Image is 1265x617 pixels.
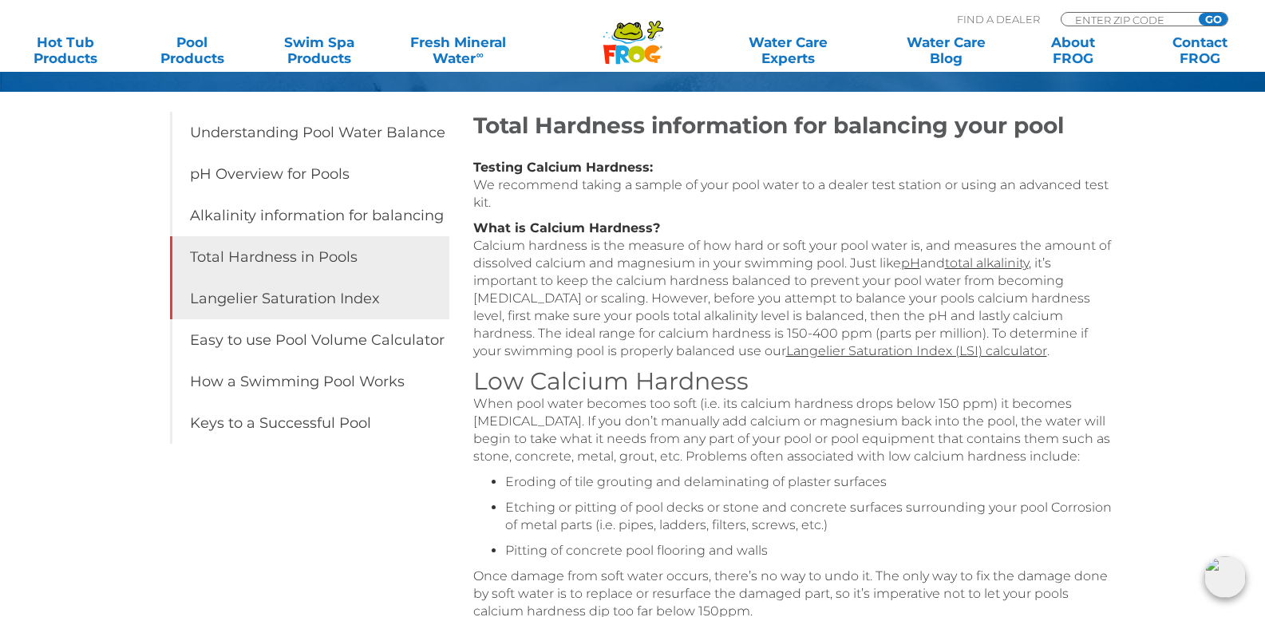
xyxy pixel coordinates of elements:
a: Water CareBlog [897,34,996,66]
a: ContactFROG [1150,34,1249,66]
strong: What is Calcium Hardness? [473,220,660,235]
p: Calcium hardness is the measure of how hard or soft your pool water is, and measures the amount o... [473,220,1112,360]
a: Langelier Saturation Index (LSI) calculator [786,343,1047,358]
a: Fresh MineralWater∞ [397,34,520,66]
a: pH [901,255,920,271]
p: We recommend taking a sample of your pool water to a dealer test station or using an advanced tes... [473,159,1112,212]
a: pH Overview for Pools [170,153,449,195]
h3: Low Calcium Hardness [473,368,1112,395]
input: Zip Code Form [1073,13,1181,26]
li: Etching or pitting of pool decks or stone and concrete surfaces surrounding your pool Corrosion o... [505,499,1112,534]
p: When pool water becomes too soft (i.e. its calcium hardness drops below 150 ppm) it becomes [MEDI... [473,395,1112,465]
a: Keys to a Successful Pool [170,402,449,444]
a: Easy to use Pool Volume Calculator [170,319,449,361]
li: Pitting of concrete pool flooring and walls [505,542,1112,560]
h2: Total Hardness information for balancing your pool [473,112,1112,139]
a: Understanding Pool Water Balance [170,112,449,153]
a: Total Hardness in Pools [170,236,449,278]
a: AboutFROG [1023,34,1122,66]
input: GO [1199,13,1227,26]
li: Eroding of tile grouting and delaminating of plaster surfaces [505,473,1112,491]
p: Find A Dealer [957,12,1040,26]
a: Langelier Saturation Index [170,278,449,319]
img: openIcon [1204,556,1246,598]
a: Swim SpaProducts [270,34,369,66]
a: total alkalinity [945,255,1029,271]
a: Water CareExperts [708,34,868,66]
a: How a Swimming Pool Works [170,361,449,402]
a: Hot TubProducts [16,34,115,66]
strong: Testing Calcium Hardness: [473,160,653,175]
a: Alkalinity information for balancing [170,195,449,236]
sup: ∞ [476,49,483,61]
a: PoolProducts [143,34,242,66]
